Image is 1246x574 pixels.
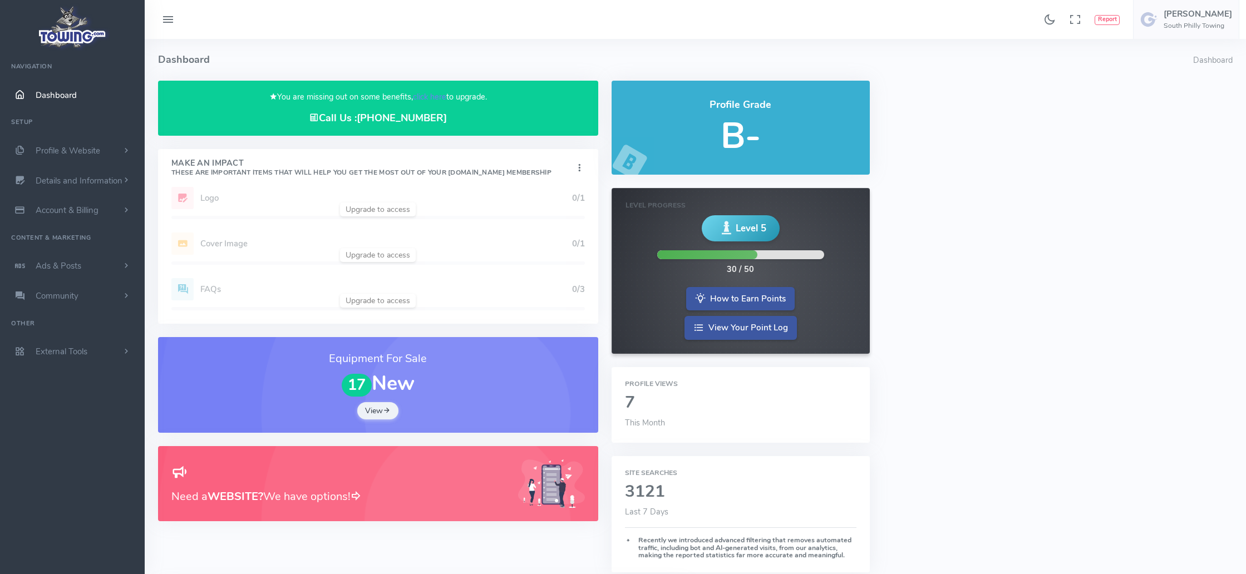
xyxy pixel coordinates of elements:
span: Last 7 Days [625,506,668,517]
span: Account & Billing [36,205,99,216]
span: Community [36,290,78,301]
h5: B- [625,116,857,156]
span: This Month [625,417,665,428]
span: 17 [342,374,372,397]
h4: Make An Impact [171,159,551,177]
span: Ads & Posts [36,260,81,271]
h3: Equipment For Sale [171,350,585,367]
span: External Tools [36,346,87,357]
h2: 7 [625,394,857,412]
h6: Recently we introduced advanced filtering that removes automated traffic, including bot and AI-ge... [625,537,857,559]
span: Profile & Website [36,145,100,156]
div: 30 / 50 [727,264,754,276]
span: Dashboard [36,90,77,101]
span: Details and Information [36,175,122,186]
h5: [PERSON_NAME] [1164,9,1232,18]
h6: South Philly Towing [1164,22,1232,29]
span: Level 5 [736,221,766,235]
small: These are important items that will help you get the most out of your [DOMAIN_NAME] Membership [171,168,551,177]
a: View [357,402,398,420]
h4: Profile Grade [625,100,857,111]
b: WEBSITE? [208,489,263,504]
img: logo [35,3,110,51]
img: Generic placeholder image [518,459,585,508]
h4: Dashboard [158,39,1193,81]
h1: New [171,373,585,396]
h6: Profile Views [625,380,857,388]
a: View Your Point Log [684,316,797,340]
h6: Site Searches [625,469,857,477]
iframe: Conversations [1151,463,1246,574]
h6: Level Progress [626,202,856,209]
button: Report [1095,15,1120,25]
img: user-image [1140,11,1158,28]
a: [PHONE_NUMBER] [357,111,447,125]
p: You are missing out on some benefits, to upgrade. [171,91,585,103]
h3: Need a We have options! [171,488,505,505]
li: Dashboard [1193,55,1233,67]
a: click here [413,91,446,102]
a: How to Earn Points [686,287,795,311]
h2: 3121 [625,483,857,501]
h4: Call Us : [171,112,585,124]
